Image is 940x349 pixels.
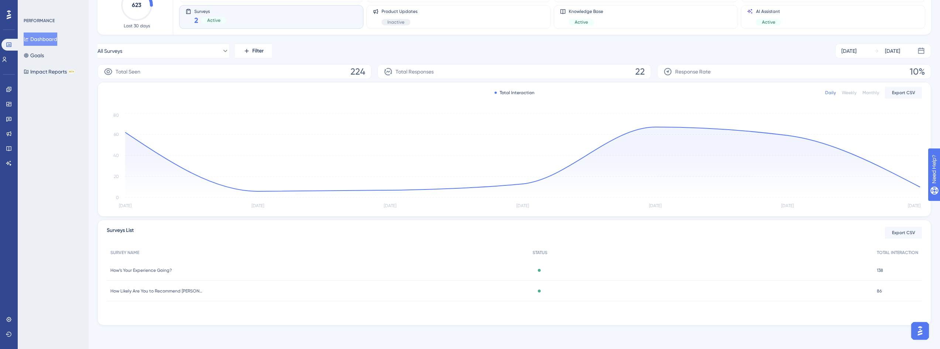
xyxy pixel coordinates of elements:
span: Inactive [387,19,404,25]
tspan: 20 [114,174,119,179]
tspan: [DATE] [119,203,131,208]
span: 2 [194,15,198,25]
tspan: [DATE] [252,203,264,208]
span: Product Updates [382,8,417,14]
span: Last 30 days [124,23,150,29]
tspan: [DATE] [781,203,794,208]
button: Filter [235,44,272,58]
tspan: [DATE] [384,203,396,208]
text: 623 [132,1,141,8]
tspan: [DATE] [649,203,662,208]
span: Surveys [194,8,226,14]
span: STATUS [533,250,547,256]
span: 138 [877,267,883,273]
tspan: [DATE] [516,203,529,208]
span: Export CSV [892,90,915,96]
div: Weekly [842,90,857,96]
div: [DATE] [885,47,900,55]
button: Goals [24,49,44,62]
span: How’s Your Experience Going? [110,267,172,273]
span: Active [575,19,588,25]
span: AI Assistant [756,8,781,14]
span: SURVEY NAME [110,250,139,256]
div: PERFORMANCE [24,18,55,24]
tspan: 80 [113,113,119,118]
button: All Surveys [98,44,229,58]
tspan: 0 [116,195,119,200]
span: Surveys List [107,226,134,239]
span: How Likely Are You to Recommend [PERSON_NAME]? [110,288,203,294]
div: Monthly [862,90,879,96]
span: 86 [877,288,882,294]
button: Export CSV [885,227,922,239]
span: TOTAL INTERACTION [877,250,918,256]
span: Total Responses [396,67,434,76]
span: 10% [910,66,925,78]
span: Filter [252,47,264,55]
div: Daily [825,90,836,96]
button: Export CSV [885,87,922,99]
span: Export CSV [892,230,915,236]
button: Dashboard [24,32,57,46]
span: 224 [351,66,365,78]
tspan: 60 [114,132,119,137]
span: All Surveys [98,47,122,55]
span: Knowledge Base [569,8,603,14]
div: [DATE] [841,47,857,55]
button: Impact ReportsBETA [24,65,75,78]
tspan: 40 [113,153,119,158]
span: Active [762,19,775,25]
tspan: [DATE] [908,203,920,208]
div: BETA [68,70,75,73]
span: Active [207,17,221,23]
div: Total Interaction [495,90,534,96]
span: 22 [635,66,645,78]
span: Total Seen [116,67,140,76]
span: Response Rate [675,67,711,76]
span: Need Help? [17,2,46,11]
iframe: UserGuiding AI Assistant Launcher [909,320,931,342]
